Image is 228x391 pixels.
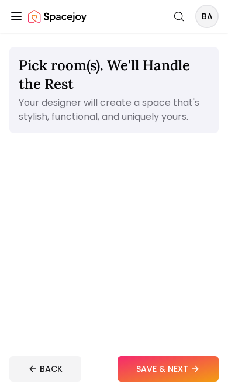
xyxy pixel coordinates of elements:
[195,5,219,28] button: BA
[196,6,217,27] span: BA
[19,96,209,124] p: Your designer will create a space that's stylish, functional, and uniquely yours.
[118,356,219,382] button: SAVE & NEXT
[19,56,190,93] span: Pick room(s). We'll Handle the Rest
[9,356,81,382] button: BACK
[28,5,87,28] img: Spacejoy Logo
[28,5,87,28] a: Spacejoy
